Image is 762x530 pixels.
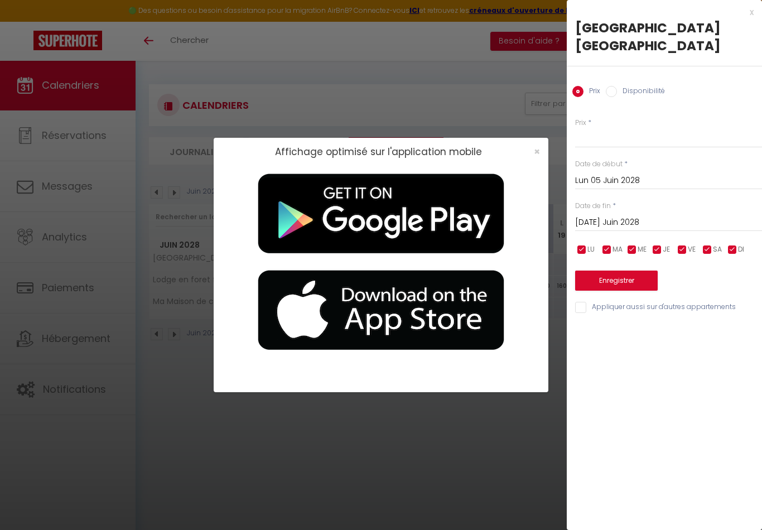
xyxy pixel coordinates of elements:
[613,244,623,255] span: MA
[575,271,658,291] button: Enregistrer
[9,4,42,38] button: Ouvrir le widget de chat LiveChat
[575,19,754,55] div: [GEOGRAPHIC_DATA] [GEOGRAPHIC_DATA]
[242,166,520,262] img: playMarket
[242,262,520,359] img: appStore
[617,86,665,98] label: Disponibilité
[567,6,754,19] div: x
[738,244,744,255] span: DI
[688,244,696,255] span: VE
[534,144,540,158] span: ×
[713,244,722,255] span: SA
[534,147,540,157] button: Close
[587,244,595,255] span: LU
[575,201,611,211] label: Date de fin
[663,244,670,255] span: JE
[575,159,623,170] label: Date de début
[275,146,482,157] h2: Affichage optimisé sur l'application mobile
[638,244,647,255] span: ME
[575,118,586,128] label: Prix
[583,86,600,98] label: Prix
